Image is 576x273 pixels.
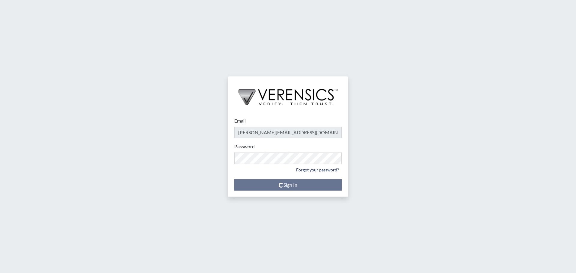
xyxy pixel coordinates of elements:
button: Sign In [234,179,342,191]
img: logo-wide-black.2aad4157.png [228,76,348,111]
label: Email [234,117,246,124]
label: Password [234,143,255,150]
a: Forgot your password? [293,165,342,174]
input: Email [234,127,342,138]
